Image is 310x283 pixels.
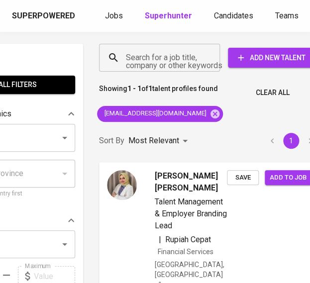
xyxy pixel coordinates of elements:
span: Talent Management & Employer Branding Lead [155,197,227,230]
span: Financial Services [158,248,213,256]
button: Save [227,170,259,186]
b: 1 - 1 [127,85,141,93]
b: 1 [148,85,152,93]
span: Rupiah Cepat [165,235,211,244]
p: Most Relevant [128,135,179,147]
b: Superhunter [145,11,192,20]
img: d74220e78e736eae0971f25bab9c782e.jpg [107,170,137,200]
span: Add New Talent [236,52,308,64]
div: [EMAIL_ADDRESS][DOMAIN_NAME] [97,106,223,122]
span: Add to job [270,172,307,184]
span: | [159,234,161,246]
span: [PERSON_NAME] [PERSON_NAME] [155,170,227,194]
span: [EMAIL_ADDRESS][DOMAIN_NAME] [97,109,212,118]
button: Clear All [252,84,294,102]
a: Teams [275,10,301,22]
div: [GEOGRAPHIC_DATA], [GEOGRAPHIC_DATA] [155,260,227,280]
span: Candidates [214,11,253,20]
p: Showing of talent profiles found [99,84,218,102]
span: Jobs [105,11,123,20]
span: Teams [275,11,299,20]
a: Superpowered [12,10,77,22]
div: Most Relevant [128,132,191,150]
a: Jobs [105,10,125,22]
a: Superhunter [145,10,194,22]
div: Superpowered [12,10,75,22]
span: Save [232,172,254,184]
span: Clear All [256,87,290,99]
a: Candidates [214,10,255,22]
button: Open [58,237,72,251]
button: page 1 [283,133,299,149]
button: Open [58,131,72,145]
p: Sort By [99,135,124,147]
